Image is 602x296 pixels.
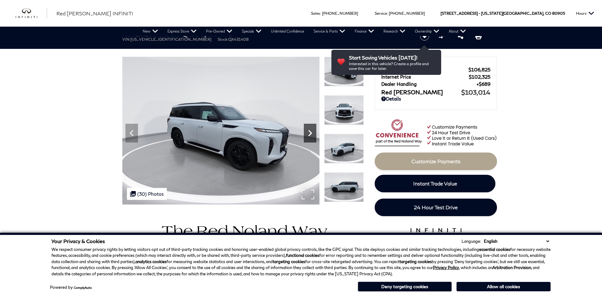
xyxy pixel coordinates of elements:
[375,11,387,16] span: Service
[138,27,163,36] a: New
[218,37,228,42] span: Stock:
[381,89,461,96] span: Red [PERSON_NAME]
[410,27,444,36] a: Ownership
[322,11,358,16] a: [PHONE_NUMBER]
[381,67,490,72] a: MSRP $106,825
[381,81,490,87] a: Dealer Handling $689
[381,74,490,80] a: Internet Price $102,325
[273,259,305,264] strong: targeting cookies
[324,134,364,164] img: New 2026 RADIANT WHITE INFINITI Sport 4WD image 4
[469,74,490,80] span: $102,325
[381,96,490,101] a: Details
[51,247,551,277] p: We respect consumer privacy rights by letting visitors opt out of third-party tracking cookies an...
[163,27,201,36] a: Express Store
[51,238,105,244] span: Your Privacy & Cookies
[16,8,47,18] img: INFINITI
[16,8,47,18] a: infiniti
[461,88,490,96] span: $103,014
[201,27,237,36] a: Pre-Owned
[228,37,249,42] span: QX431408
[320,11,321,16] span: :
[492,265,531,270] strong: Arbitration Provision
[125,124,138,143] div: Previous
[438,31,447,41] button: Compare vehicle
[433,265,459,270] a: Privacy Policy
[56,10,133,17] a: Red [PERSON_NAME] INFINITI
[50,285,92,289] div: Powered by
[324,95,364,125] img: New 2026 RADIANT WHITE INFINITI Sport 4WD image 3
[482,238,551,244] select: Language Select
[237,27,266,36] a: Specials
[286,253,319,258] strong: functional cookies
[387,11,388,16] span: :
[457,282,551,291] button: Allow all cookies
[411,158,461,164] span: Customize Payments
[444,27,471,36] a: About
[74,286,92,289] a: ComplyAuto
[381,67,468,72] span: MSRP
[56,10,133,16] span: Red [PERSON_NAME] INFINITI
[350,27,379,36] a: Finance
[414,204,458,210] span: 24 Hour Test Drive
[375,153,497,170] a: Customize Payments
[311,11,320,16] span: Sales
[375,199,497,216] a: 24 Hour Test Drive
[304,124,316,143] div: Next
[399,259,432,264] strong: targeting cookies
[375,175,495,192] a: Instant Trade Value
[122,57,319,205] img: New 2026 RADIANT WHITE INFINITI Sport 4WD image 2
[266,27,309,36] a: Unlimited Confidence
[324,57,364,86] img: New 2026 RADIANT WHITE INFINITI Sport 4WD image 2
[122,37,130,42] span: VIN:
[127,188,167,200] div: (30) Photos
[413,180,457,186] span: Instant Trade Value
[130,37,211,42] span: [US_VEHICLE_IDENTIFICATION_NUMBER]
[358,282,452,292] button: Deny targeting cookies
[381,88,490,96] a: Red [PERSON_NAME] $103,014
[479,247,510,252] strong: essential cookies
[135,259,166,264] strong: analytics cookies
[468,67,490,72] span: $106,825
[405,226,467,252] img: infinitipremiumcare.png
[138,27,471,36] nav: Main Navigation
[477,81,490,87] span: $689
[309,27,350,36] a: Service & Parts
[462,239,481,243] div: Language:
[324,172,364,202] img: New 2026 RADIANT WHITE INFINITI Sport 4WD image 5
[381,74,469,80] span: Internet Price
[379,27,410,36] a: Research
[381,81,477,87] span: Dealer Handling
[389,11,425,16] a: [PHONE_NUMBER]
[441,11,565,16] a: [STREET_ADDRESS] • [US_STATE][GEOGRAPHIC_DATA], CO 80905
